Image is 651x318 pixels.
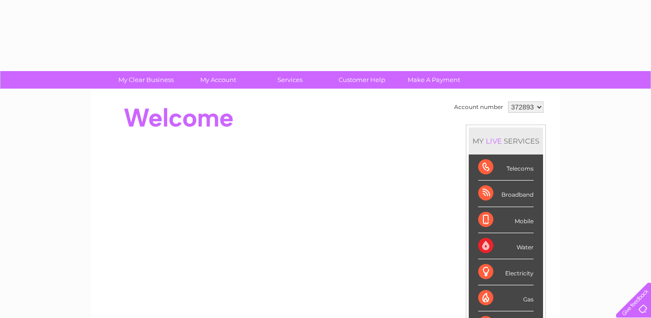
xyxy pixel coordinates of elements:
[323,71,401,89] a: Customer Help
[478,181,534,207] div: Broadband
[469,127,543,154] div: MY SERVICES
[478,259,534,285] div: Electricity
[251,71,329,89] a: Services
[478,233,534,259] div: Water
[452,99,506,115] td: Account number
[478,285,534,311] div: Gas
[107,71,185,89] a: My Clear Business
[179,71,257,89] a: My Account
[478,207,534,233] div: Mobile
[478,154,534,181] div: Telecoms
[395,71,473,89] a: Make A Payment
[484,136,504,145] div: LIVE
